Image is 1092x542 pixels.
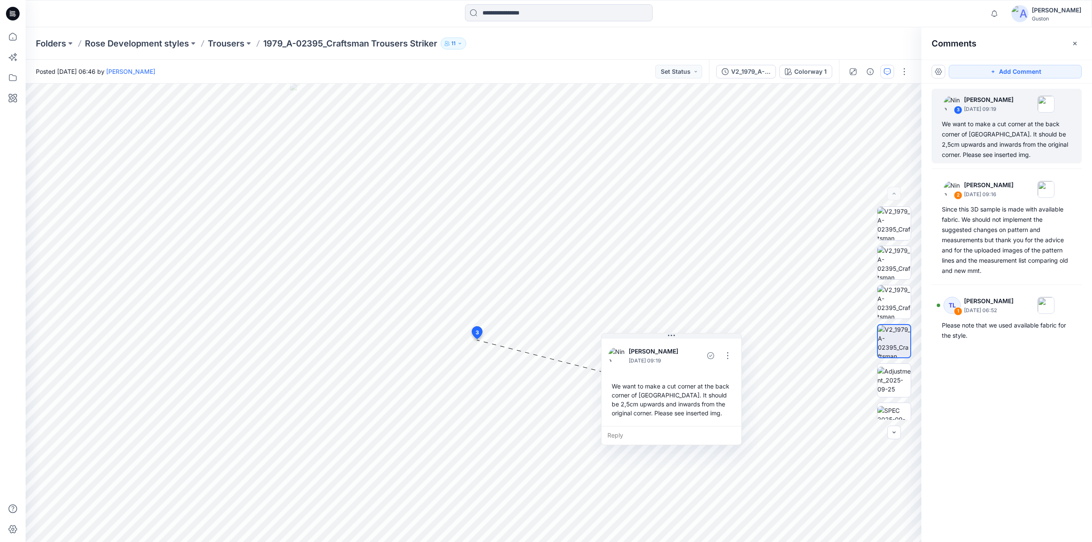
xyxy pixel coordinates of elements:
div: We want to make a cut corner at the back corner of [GEOGRAPHIC_DATA]. It should be 2,5cm upwards ... [608,378,735,421]
p: [PERSON_NAME] [964,296,1014,306]
p: [PERSON_NAME] [629,346,685,357]
button: Colorway 1 [779,65,832,78]
p: [PERSON_NAME] [964,180,1014,190]
img: avatar [1011,5,1028,22]
img: V2_1979_A-02395_Craftsman Trousers Striker_Colorway 1_Left [877,285,911,319]
button: 11 [441,38,466,49]
div: We want to make a cut corner at the back corner of [GEOGRAPHIC_DATA]. It should be 2,5cm upwards ... [942,119,1072,160]
a: [PERSON_NAME] [106,68,155,75]
p: [DATE] 09:19 [964,105,1014,113]
div: V2_1979_A-02395_Craftsman Trousers Striker [731,67,770,76]
img: Nina Moller [608,347,625,364]
p: 1979_A-02395_Craftsman Trousers Striker [263,38,437,49]
div: [PERSON_NAME] [1032,5,1081,15]
p: [DATE] 09:19 [629,357,685,365]
span: Posted [DATE] 06:46 by [36,67,155,76]
img: Nina Moller [944,181,961,198]
div: TL [944,297,961,314]
div: Since this 3D sample is made with available fabric. We should not implement the suggested changes... [942,204,1072,276]
img: V2_1979_A-02395_Craftsman Trousers Striker_Colorway 1_Back [877,246,911,279]
div: 2 [954,191,962,200]
button: Add Comment [949,65,1082,78]
p: [PERSON_NAME] [964,95,1014,105]
img: Nina Moller [944,96,961,113]
div: Colorway 1 [794,67,827,76]
a: Folders [36,38,66,49]
div: Reply [601,426,741,445]
a: Trousers [208,38,244,49]
button: Details [863,65,877,78]
button: V2_1979_A-02395_Craftsman Trousers Striker [716,65,776,78]
img: V2_1979_A-02395_Craftsman Trousers Striker_Colorway 1_Front [877,207,911,240]
p: [DATE] 09:16 [964,190,1014,199]
h2: Comments [932,38,976,49]
img: SPEC 2025-09-26 095107 [877,406,911,433]
div: 3 [954,106,962,114]
span: 3 [476,329,479,336]
img: Adjustment_2025-09-25 [877,367,911,394]
img: V2_1979_A-02395_Craftsman Trousers Striker_Colorway 1_Right [878,325,910,357]
div: Guston [1032,15,1081,22]
a: Rose Development styles [85,38,189,49]
p: 11 [451,39,456,48]
p: [DATE] 06:52 [964,306,1014,315]
div: Please note that we used available fabric for the style. [942,320,1072,341]
div: 1 [954,307,962,316]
